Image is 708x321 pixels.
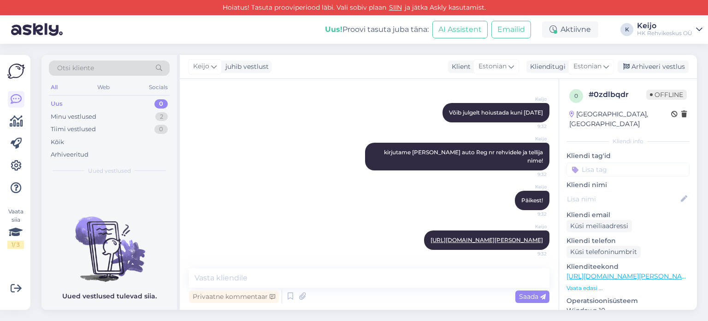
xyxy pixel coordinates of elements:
div: All [49,81,59,93]
div: juhib vestlust [222,62,269,72]
span: Uued vestlused [88,167,131,175]
p: Uued vestlused tulevad siia. [62,291,157,301]
span: 9:32 [512,211,547,218]
span: kirjutame [PERSON_NAME] auto Reg nr rehvidele ja tellija nime! [384,149,544,164]
div: Web [95,81,112,93]
div: Minu vestlused [51,112,96,121]
span: 9:32 [512,171,547,178]
span: Võib julgelt hoiustada kuni [DATE] [449,109,543,116]
div: HK Rehvikeskus OÜ [637,30,692,37]
div: Tiimi vestlused [51,125,96,134]
div: 1 / 3 [7,241,24,249]
a: [URL][DOMAIN_NAME][PERSON_NAME] [431,236,543,243]
div: Arhiveeritud [51,150,88,159]
div: 0 [154,99,168,109]
input: Lisa nimi [567,194,679,204]
p: Vaata edasi ... [566,284,690,292]
div: Klienditugi [526,62,566,72]
div: [GEOGRAPHIC_DATA], [GEOGRAPHIC_DATA] [569,109,671,129]
p: Kliendi tag'id [566,151,690,161]
a: KeijoHK Rehvikeskus OÜ [637,22,702,37]
span: Keijo [512,96,547,103]
span: 9:32 [512,123,547,130]
span: Saada [519,292,546,301]
div: Arhiveeri vestlus [618,61,689,73]
img: No chats [41,200,177,283]
p: Windows 10 [566,306,690,315]
span: Päikest! [521,197,543,204]
span: Estonian [573,61,602,72]
span: Keijo [512,183,547,190]
div: Kõik [51,138,64,147]
a: SIIN [386,3,405,12]
span: 9:32 [512,250,547,257]
div: Privaatne kommentaar [189,291,279,303]
div: Aktiivne [542,21,598,38]
div: Kliendi info [566,137,690,145]
div: Vaata siia [7,207,24,249]
b: Uus! [325,25,342,34]
p: Klienditeekond [566,262,690,272]
div: Klient [448,62,471,72]
div: Proovi tasuta juba täna: [325,24,429,35]
div: Keijo [637,22,692,30]
div: Küsi telefoninumbrit [566,246,641,258]
input: Lisa tag [566,163,690,176]
img: Askly Logo [7,62,25,80]
span: Estonian [478,61,507,72]
span: Otsi kliente [57,63,94,73]
div: K [620,23,633,36]
span: Keijo [512,135,547,142]
div: 2 [155,112,168,121]
div: Socials [147,81,170,93]
a: [URL][DOMAIN_NAME][PERSON_NAME] [566,272,694,280]
div: 0 [154,125,168,134]
p: Kliendi telefon [566,236,690,246]
span: Keijo [193,61,209,72]
p: Kliendi nimi [566,180,690,190]
p: Kliendi email [566,210,690,220]
span: 0 [574,92,578,99]
span: Offline [646,90,687,100]
div: # 0zdlbqdr [589,89,646,100]
div: Küsi meiliaadressi [566,220,632,232]
button: AI Assistent [432,21,488,38]
button: Emailid [491,21,531,38]
p: Operatsioonisüsteem [566,296,690,306]
span: Keijo [512,223,547,230]
div: Uus [51,99,63,109]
